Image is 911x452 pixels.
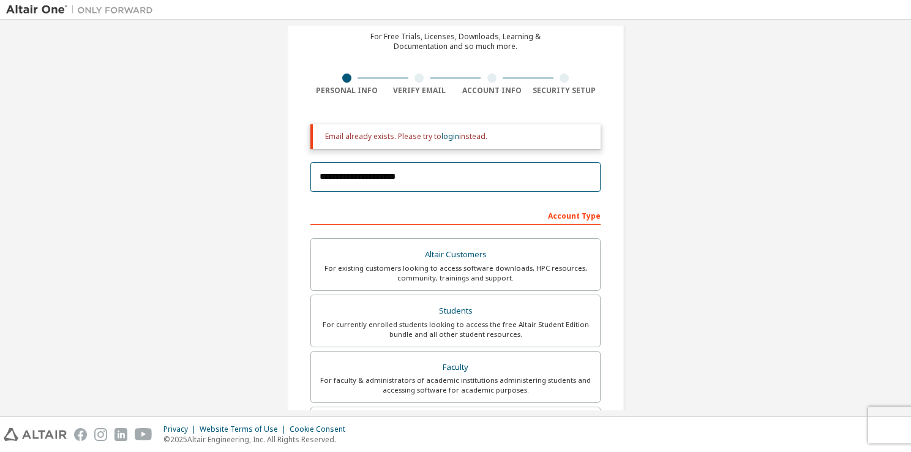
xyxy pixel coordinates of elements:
div: Faculty [318,359,593,376]
div: Security Setup [528,86,601,96]
p: © 2025 Altair Engineering, Inc. All Rights Reserved. [163,434,353,445]
div: Account Type [310,205,601,225]
div: Students [318,303,593,320]
img: Altair One [6,4,159,16]
div: For faculty & administrators of academic institutions administering students and accessing softwa... [318,375,593,395]
div: Privacy [163,424,200,434]
img: altair_logo.svg [4,428,67,441]
div: Email already exists. Please try to instead. [325,132,591,141]
div: Website Terms of Use [200,424,290,434]
div: Altair Customers [318,246,593,263]
div: For Free Trials, Licenses, Downloads, Learning & Documentation and so much more. [370,32,541,51]
div: Cookie Consent [290,424,353,434]
div: Personal Info [310,86,383,96]
img: instagram.svg [94,428,107,441]
a: login [441,131,459,141]
div: For existing customers looking to access software downloads, HPC resources, community, trainings ... [318,263,593,283]
div: For currently enrolled students looking to access the free Altair Student Edition bundle and all ... [318,320,593,339]
img: linkedin.svg [114,428,127,441]
img: facebook.svg [74,428,87,441]
div: Verify Email [383,86,456,96]
img: youtube.svg [135,428,152,441]
div: Account Info [455,86,528,96]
